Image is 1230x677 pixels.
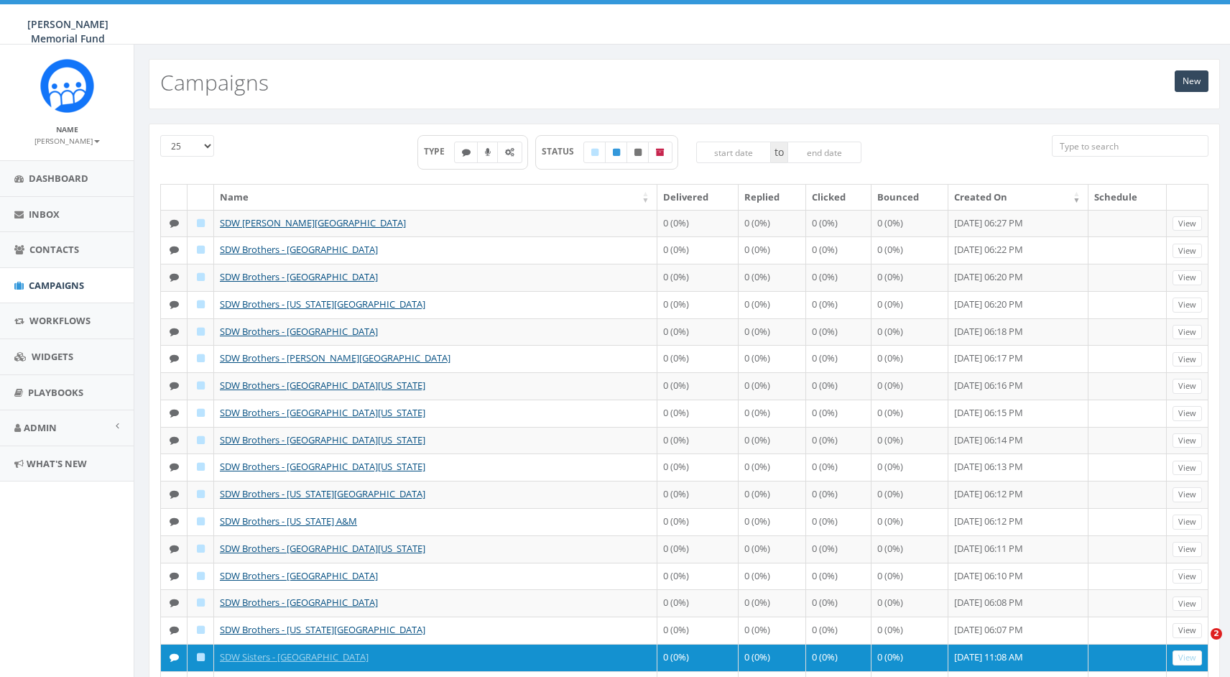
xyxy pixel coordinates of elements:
td: [DATE] 06:17 PM [948,345,1088,372]
td: 0 (0%) [739,264,806,291]
i: Text SMS [170,245,179,254]
td: 0 (0%) [806,453,871,481]
th: Clicked [806,185,871,210]
a: View [1173,298,1202,313]
i: Draft [197,408,205,418]
span: Contacts [29,243,79,256]
td: 0 (0%) [657,563,739,590]
td: 0 (0%) [806,481,871,508]
i: Draft [197,272,205,282]
td: 0 (0%) [871,589,948,617]
td: [DATE] 06:08 PM [948,589,1088,617]
td: 0 (0%) [871,644,948,671]
td: [DATE] 06:07 PM [948,617,1088,644]
td: 0 (0%) [657,210,739,237]
a: View [1173,542,1202,557]
span: Dashboard [29,172,88,185]
a: View [1173,352,1202,367]
td: 0 (0%) [806,210,871,237]
i: Draft [197,381,205,390]
a: SDW Brothers - [GEOGRAPHIC_DATA] [220,596,378,609]
td: 0 (0%) [871,535,948,563]
td: 0 (0%) [806,372,871,400]
a: View [1173,461,1202,476]
td: [DATE] 06:20 PM [948,264,1088,291]
a: SDW Brothers - [GEOGRAPHIC_DATA][US_STATE] [220,433,425,446]
td: 0 (0%) [806,589,871,617]
td: 0 (0%) [806,508,871,535]
i: Draft [197,245,205,254]
input: Type to search [1052,135,1208,157]
th: Schedule [1088,185,1167,210]
a: View [1173,650,1202,666]
label: Unpublished [626,142,649,163]
a: View [1173,487,1202,502]
td: 0 (0%) [871,345,948,372]
td: 0 (0%) [806,345,871,372]
td: 0 (0%) [739,318,806,346]
a: SDW Brothers - [US_STATE][GEOGRAPHIC_DATA] [220,298,425,310]
td: 0 (0%) [657,481,739,508]
td: 0 (0%) [739,427,806,454]
td: 0 (0%) [806,535,871,563]
a: View [1173,325,1202,340]
span: Admin [24,421,57,434]
td: [DATE] 06:11 PM [948,535,1088,563]
a: View [1173,623,1202,638]
a: New [1175,70,1208,92]
td: 0 (0%) [871,210,948,237]
a: SDW Brothers - [GEOGRAPHIC_DATA][US_STATE] [220,460,425,473]
i: Draft [197,218,205,228]
a: SDW Brothers - [US_STATE] A&M [220,515,357,528]
td: 0 (0%) [871,508,948,535]
i: Text SMS [170,653,179,662]
td: [DATE] 06:15 PM [948,400,1088,427]
span: Widgets [32,350,73,363]
label: Published [605,142,628,163]
td: 0 (0%) [739,535,806,563]
i: Draft [197,354,205,363]
td: 0 (0%) [657,535,739,563]
td: 0 (0%) [739,644,806,671]
img: Rally_Corp_Icon.png [40,59,94,113]
span: TYPE [424,145,455,157]
td: 0 (0%) [806,236,871,264]
td: 0 (0%) [871,236,948,264]
i: Draft [197,327,205,336]
td: 0 (0%) [806,264,871,291]
i: Text SMS [170,381,179,390]
small: Name [56,124,78,134]
td: 0 (0%) [739,291,806,318]
td: 0 (0%) [871,372,948,400]
i: Draft [197,436,205,445]
a: SDW Brothers - [GEOGRAPHIC_DATA][US_STATE] [220,542,425,555]
td: [DATE] 06:13 PM [948,453,1088,481]
a: SDW Brothers - [US_STATE][GEOGRAPHIC_DATA] [220,623,425,636]
i: Draft [591,148,598,157]
a: SDW Brothers - [GEOGRAPHIC_DATA] [220,270,378,283]
td: [DATE] 06:14 PM [948,427,1088,454]
td: 0 (0%) [739,589,806,617]
td: 0 (0%) [806,291,871,318]
i: Text SMS [170,218,179,228]
span: Inbox [29,208,60,221]
span: What's New [27,457,87,470]
td: 0 (0%) [806,427,871,454]
td: 0 (0%) [657,453,739,481]
label: Text SMS [454,142,478,163]
i: Text SMS [170,272,179,282]
td: 0 (0%) [739,210,806,237]
i: Text SMS [170,408,179,418]
td: [DATE] 06:12 PM [948,481,1088,508]
td: 0 (0%) [657,400,739,427]
i: Text SMS [170,354,179,363]
i: Draft [197,544,205,553]
td: 0 (0%) [657,617,739,644]
i: Text SMS [170,462,179,471]
i: Text SMS [170,598,179,607]
span: 2 [1211,628,1222,640]
span: Workflows [29,314,91,327]
input: end date [787,142,862,163]
th: Name: activate to sort column ascending [214,185,657,210]
label: Automated Message [497,142,522,163]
